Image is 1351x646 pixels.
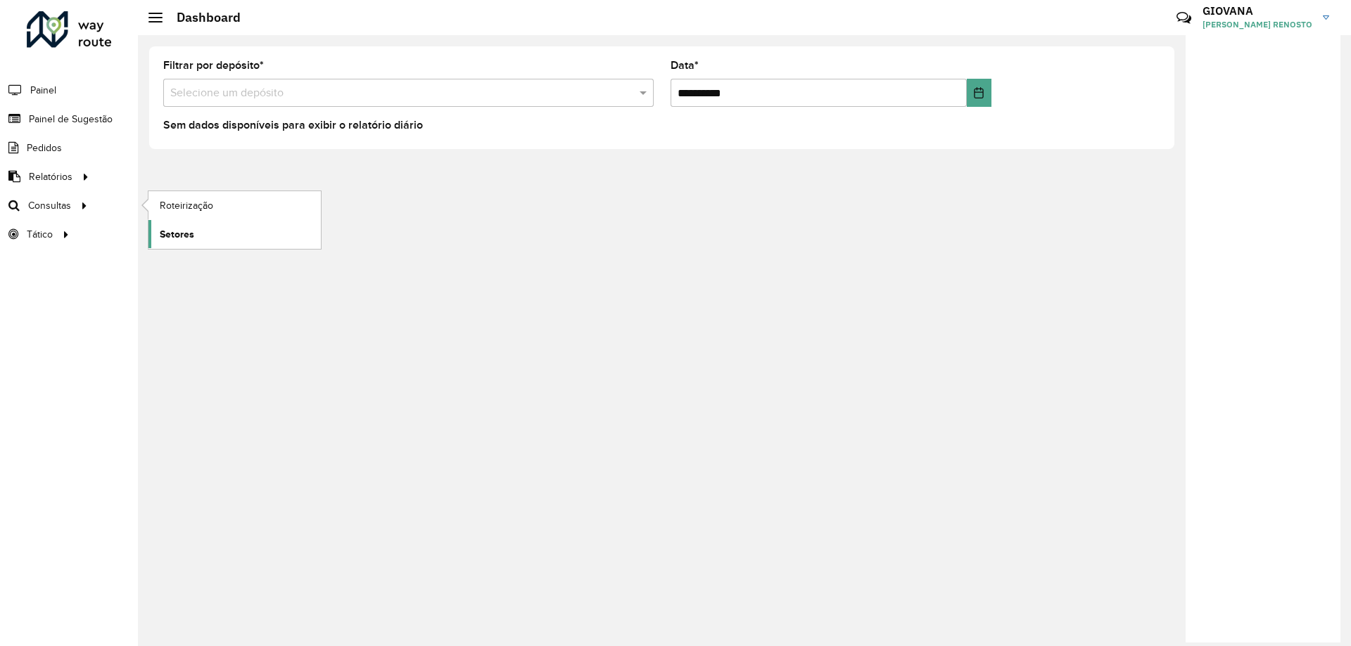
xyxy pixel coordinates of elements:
[27,141,62,155] span: Pedidos
[163,57,264,74] label: Filtrar por depósito
[967,79,991,107] button: Choose Date
[1203,4,1312,18] h3: GIOVANA
[27,227,53,242] span: Tático
[160,227,194,242] span: Setores
[148,191,321,219] a: Roteirização
[163,117,423,134] label: Sem dados disponíveis para exibir o relatório diário
[163,10,241,25] h2: Dashboard
[29,112,113,127] span: Painel de Sugestão
[160,198,213,213] span: Roteirização
[28,198,71,213] span: Consultas
[1169,3,1199,33] a: Contato Rápido
[148,220,321,248] a: Setores
[1203,18,1312,31] span: [PERSON_NAME] RENOSTO
[671,57,699,74] label: Data
[29,169,72,184] span: Relatórios
[30,83,56,98] span: Painel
